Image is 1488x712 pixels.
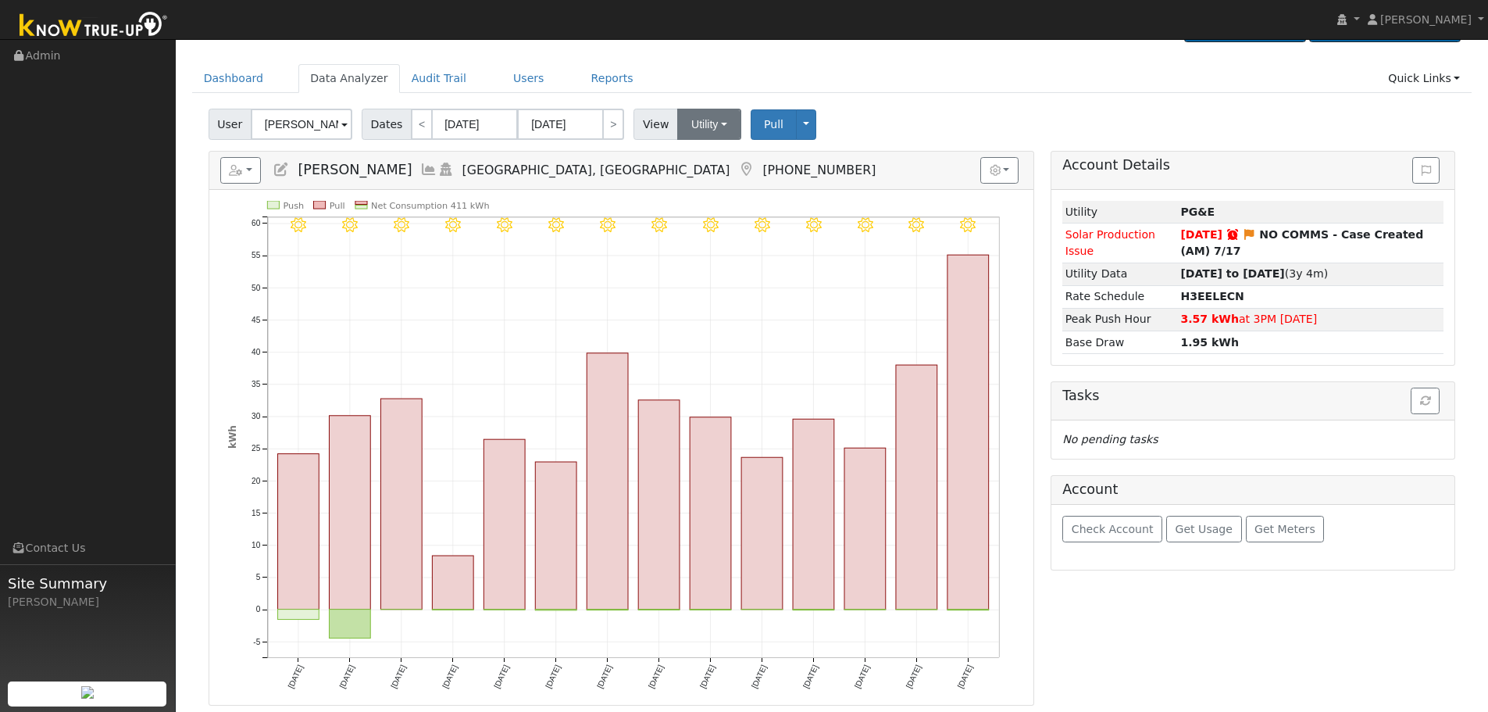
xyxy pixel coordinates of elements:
img: retrieve [81,686,94,699]
text: 55 [252,252,261,260]
text: [DATE] [544,664,562,690]
button: Check Account [1062,516,1162,542]
text: [DATE] [492,664,510,690]
span: Site Summary [8,573,167,594]
rect: onclick="" [535,610,576,610]
span: Check Account [1072,523,1154,535]
strong: P [1180,290,1244,302]
rect: onclick="" [329,610,370,639]
a: Login As (last Never) [437,162,455,177]
button: Issue History [1412,157,1440,184]
i: 7/01 - Clear [291,217,306,233]
div: [PERSON_NAME] [8,594,167,610]
rect: onclick="" [638,400,680,610]
span: [DATE] [1180,228,1222,241]
span: Dates [362,109,412,140]
span: [GEOGRAPHIC_DATA], [GEOGRAPHIC_DATA] [462,163,730,177]
i: 7/12 - Clear [857,217,872,233]
text: -5 [253,638,260,646]
text: [DATE] [647,664,665,690]
i: Edit Issue [1243,229,1257,240]
span: Pull [764,118,783,131]
span: [PERSON_NAME] [298,162,412,177]
span: (3y 4m) [1180,267,1328,280]
rect: onclick="" [484,439,525,610]
text: [DATE] [853,664,871,690]
rect: onclick="" [484,610,525,610]
text: [DATE] [286,664,304,690]
a: Users [501,64,556,93]
a: Quick Links [1376,64,1472,93]
i: 7/06 - Clear [548,217,564,233]
td: Utility Data [1062,263,1178,285]
text: [DATE] [801,664,819,690]
text: 0 [255,606,260,614]
rect: onclick="" [844,610,886,610]
i: 7/07 - Clear [600,217,616,233]
button: Pull [751,109,797,140]
i: 7/11 - Clear [805,217,821,233]
i: 7/05 - Clear [497,217,512,233]
text: 40 [252,348,261,356]
a: Map [737,162,755,177]
rect: onclick="" [690,417,731,610]
text: 30 [252,413,261,421]
button: Get Meters [1246,516,1325,542]
i: 7/14 - Clear [960,217,976,233]
h5: Tasks [1062,388,1443,404]
rect: onclick="" [741,458,783,610]
text: [DATE] [441,664,459,690]
text: Net Consumption 411 kWh [371,201,490,211]
rect: onclick="" [947,610,989,610]
rect: onclick="" [793,610,834,610]
text: 35 [252,380,261,388]
rect: onclick="" [793,420,834,610]
rect: onclick="" [947,255,989,610]
text: [DATE] [956,664,974,690]
span: Get Meters [1254,523,1315,535]
rect: onclick="" [587,353,628,610]
text: 10 [252,541,261,549]
h5: Account [1062,481,1118,497]
i: 7/08 - Clear [651,217,667,233]
i: 7/13 - Clear [908,217,924,233]
span: [PHONE_NUMBER] [762,163,876,177]
text: 5 [255,574,260,582]
rect: onclick="" [896,365,937,610]
text: 50 [252,284,261,292]
a: Snooze expired 07/24/2025 [1226,228,1240,241]
span: Solar Production Issue [1065,228,1155,257]
td: at 3PM [DATE] [1178,308,1443,331]
rect: onclick="" [587,610,628,610]
text: kWh [227,425,238,449]
a: Dashboard [192,64,276,93]
a: Data Analyzer [298,64,400,93]
strong: ID: 14043407, authorized: 05/01/24 [1180,206,1215,218]
i: 7/04 - Clear [445,217,461,233]
text: 60 [252,219,261,227]
td: Peak Push Hour [1062,308,1178,331]
td: Utility [1062,201,1178,224]
td: Base Draw [1062,331,1178,354]
rect: onclick="" [432,556,473,610]
strong: NO COMMS - Case Created (AM) 7/17 [1180,228,1423,257]
rect: onclick="" [329,416,370,610]
rect: onclick="" [844,448,886,609]
rect: onclick="" [432,610,473,610]
rect: onclick="" [277,454,319,610]
text: 45 [252,316,261,324]
strong: [DATE] to [DATE] [1180,267,1284,280]
i: 7/09 - Clear [703,217,719,233]
i: 7/02 - Clear [342,217,358,233]
button: Utility [677,109,741,140]
rect: onclick="" [380,399,422,610]
td: Rate Schedule [1062,285,1178,308]
span: User [209,109,252,140]
text: Pull [329,201,344,211]
text: Push [283,201,304,211]
strong: 3.57 kWh [1180,313,1239,325]
h5: Account Details [1062,157,1443,174]
rect: onclick="" [535,462,576,610]
strong: 1.95 kWh [1180,336,1239,349]
a: > [602,109,624,140]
